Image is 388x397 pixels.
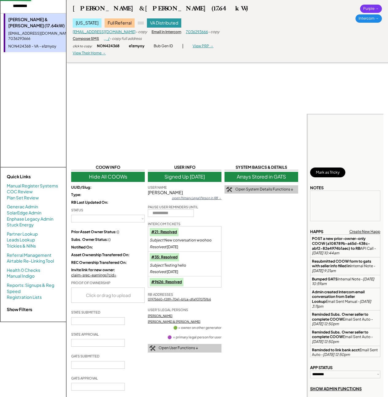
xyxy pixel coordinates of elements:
a: [PERSON_NAME] [148,314,172,318]
div: Purple → [360,5,382,13]
a: Airtable Re-Linking Tool [7,258,54,264]
strong: Bumped GATS [312,277,338,281]
div: Open System Details Functions ↓ [235,187,293,192]
div: Create New Happ [349,229,380,234]
img: tool-icon.png [226,187,232,192]
div: [PERSON_NAME] [148,190,221,196]
div: NON424368 [97,44,120,49]
em: Resolved: [150,245,167,249]
div: APP STATUS [310,365,332,370]
a: Generac Admin [7,204,38,210]
strong: Reminded Subs. Owner seller to complete COOW [312,312,369,322]
div: INTERCOM TICKETS [148,222,180,226]
em: [DATE] 10:44am [312,251,339,255]
strong: UUID/Slug: [71,185,92,190]
em: [DATE] 12:50pm [312,322,339,326]
div: Compose SMS [73,36,99,41]
div: open Primary Legal Person in RB → [172,196,221,200]
div: COOW INFO [71,164,145,170]
em: Subject: [150,263,164,268]
div: [EMAIL_ADDRESS][DOMAIN_NAME] - 7036293666 [8,31,83,41]
em: [DATE] 12:50pm [323,352,350,357]
div: Email Sent Auto - [312,348,378,357]
a: #9626: Resolved [151,279,182,284]
div: Open User Functions ↓ [159,345,198,351]
div: Intercom → [355,14,382,23]
div: 🟣 = primary legal person for user [167,335,221,339]
a: Referral Management [7,252,52,258]
a: Reports: Signups & Reg Speed [7,282,60,294]
div: [DATE] [150,245,178,250]
div: PAUSE USER REMINDERS UNTIL [148,205,198,209]
a: Health 0 Checks [7,267,40,273]
div: Bub Gen ID [154,44,173,49]
button: Mark as Tricky [310,168,345,177]
em: Subject: [150,238,164,242]
a: Manual Register Systems [7,183,58,189]
strong: REC Ownership Transferred On: [71,260,127,265]
strong: POST a new prior-owner-only COOW (a108789b-a65d-438c-abf2-82e4974b1aec) to RB [312,236,370,250]
div: - copy [136,29,147,35]
div: SYSTEM BASICS & DETAILS [225,164,298,170]
strong: Reminded Subs. Owner seller to complete COOW [312,330,369,339]
div: click to copy: [73,44,92,48]
a: Registration Lists [7,294,42,300]
div: - copy full address [109,36,142,41]
div: 🟢 = owner on other generator [173,325,221,330]
strong: Prior Asset Owner Status: [71,229,117,234]
div: STATE SUBMITTED [71,310,100,314]
em: [DATE] 10:59am [312,277,375,286]
div: Email Sent Auto - [312,312,378,326]
a: #35: Resolved [151,255,178,259]
a: Plan Set Review [7,195,39,201]
a: #21: Resolved [151,229,177,234]
div: API Call - [312,236,378,255]
u: claim-srec-earnings?cid= [71,273,116,277]
a: COC Review [7,189,33,195]
div: SHOW ADMIN FUNCTIONS [310,386,362,391]
div: Testing hello [150,263,186,268]
a: Leads Lookup [7,237,35,243]
div: () [71,237,145,242]
strong: Type: [71,192,82,197]
div: Quick Links [7,174,68,180]
div: Internal Note - [312,259,378,273]
div: [US_STATE] [73,18,102,28]
em: [DATE] 9:21am [312,268,336,273]
div: Email Sent Auto - [312,330,378,344]
a: SolarEdge Admin [7,210,41,216]
strong: Show Filters [7,306,32,312]
div: View Their Home → [73,51,106,56]
div: [PERSON_NAME] & [PERSON_NAME] (17.64kW) [8,17,83,29]
div: Internal Note - [312,277,378,286]
div: Email Sent Manual - [312,290,378,309]
div: USER NAME [148,185,167,190]
div: New conversation woohoo [150,238,212,243]
div: GATS APPROVAL [71,376,98,380]
em: [DATE] 3:11pm [312,299,372,309]
strong: Asset Ownership Transferred On: [71,252,130,257]
a: Partner Lookup [7,231,38,237]
div: - copy [208,29,219,35]
div: Hide All COOWs [71,172,145,182]
div: RB ADDRESSES [148,292,173,297]
strong: Reminded to link bank acct [312,348,359,352]
div: USER'S LEGAL PERSONS [148,307,188,312]
strong: RB Last Updated On: [71,200,109,205]
strong: Admin created Intercom email conversation from Seller Lookup [312,290,365,304]
div: [DATE] [150,269,178,275]
a: Enphase Legacy Admin [7,216,53,222]
a: , , / [104,36,109,41]
div: View PRP → [193,44,213,49]
div: HAPPS [310,229,323,234]
strong: Notified On: [71,245,93,249]
strong: Resubmitted COOW form to gats with seller info filled in [312,259,372,268]
a: [PERSON_NAME] & [PERSON_NAME] [148,320,200,323]
div: Email in Intercom [152,29,181,35]
div: VA Distributed [147,18,181,28]
strong: Invite link for new owner: [71,268,115,272]
div: Signed Up [DATE] [148,172,221,182]
a: [EMAIL_ADDRESS][DOMAIN_NAME] [73,29,136,34]
strong: Subs. Owner Status: [71,237,108,242]
img: tool-icon.png [149,345,156,351]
